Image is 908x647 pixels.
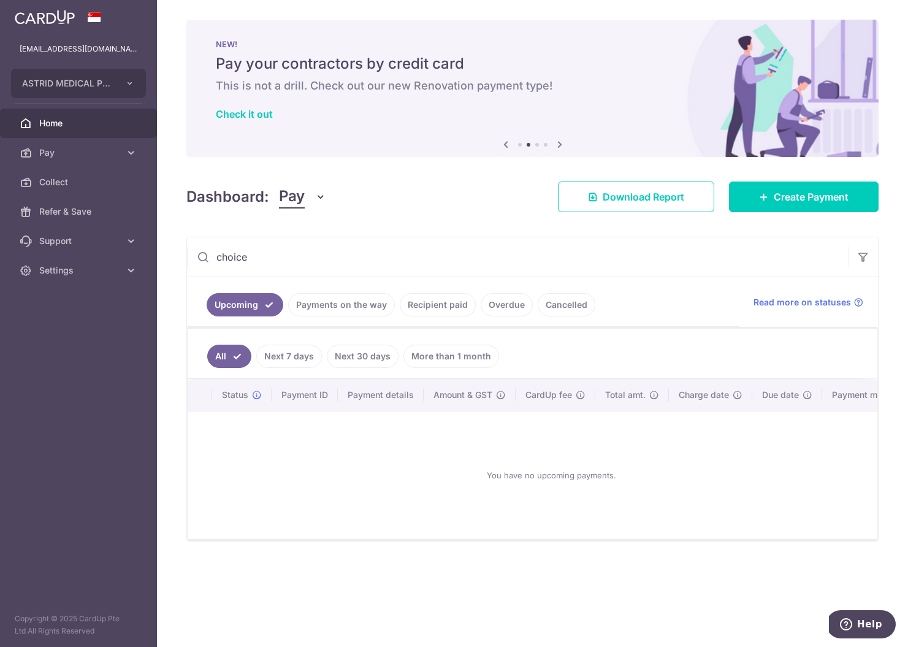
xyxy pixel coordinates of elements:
a: Next 7 days [256,345,322,368]
a: More than 1 month [403,345,499,368]
h5: Pay your contractors by credit card [216,54,849,74]
span: ASTRID MEDICAL PTE. LTD. [22,77,113,90]
span: Settings [39,264,120,277]
a: Read more on statuses [753,296,863,308]
a: Overdue [481,293,533,316]
span: Support [39,235,120,247]
span: Create Payment [774,190,849,204]
span: Amount & GST [433,389,492,401]
h6: This is not a drill. Check out our new Renovation payment type! [216,78,849,93]
span: CardUp fee [525,389,572,401]
span: Due date [762,389,799,401]
span: Pay [279,185,305,209]
span: Charge date [679,389,729,401]
a: Cancelled [538,293,595,316]
button: Pay [279,185,326,209]
h4: Dashboard: [186,186,269,208]
span: Total amt. [605,389,646,401]
img: CardUp [15,10,75,25]
span: Refer & Save [39,205,120,218]
a: Download Report [558,182,714,212]
span: Collect [39,176,120,188]
a: Check it out [216,108,273,120]
a: Create Payment [729,182,879,212]
img: Renovation banner [186,20,879,157]
a: Upcoming [207,293,283,316]
a: Next 30 days [327,345,399,368]
a: All [207,345,251,368]
input: Search by recipient name, payment id or reference [187,237,849,277]
p: [EMAIL_ADDRESS][DOMAIN_NAME] [20,43,137,55]
th: Payment details [338,379,424,411]
button: ASTRID MEDICAL PTE. LTD. [11,69,146,98]
iframe: Opens a widget where you can find more information [829,610,896,641]
div: You have no upcoming payments. [202,421,901,529]
span: Download Report [603,190,684,204]
a: Payments on the way [288,293,395,316]
span: Read more on statuses [753,296,851,308]
a: Recipient paid [400,293,476,316]
span: Home [39,117,120,129]
th: Payment ID [272,379,338,411]
span: Status [222,389,248,401]
span: Pay [39,147,120,159]
p: NEW! [216,39,849,49]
